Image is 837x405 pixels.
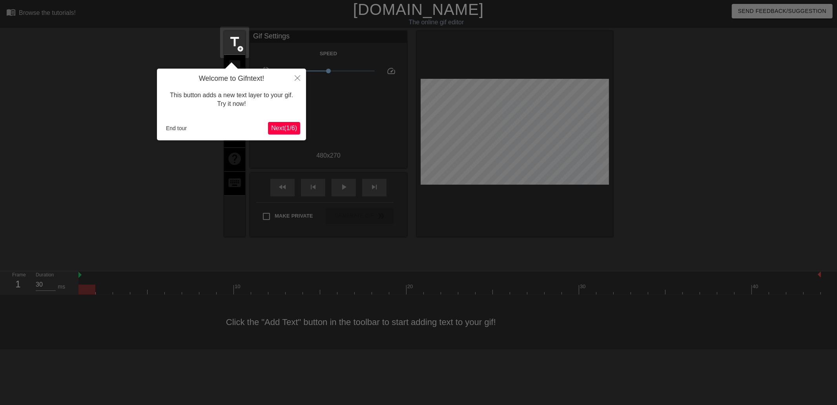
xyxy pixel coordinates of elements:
button: Close [289,69,306,87]
h4: Welcome to Gifntext! [163,74,300,83]
div: This button adds a new text layer to your gif. Try it now! [163,83,300,116]
span: Next ( 1 / 6 ) [271,125,297,131]
button: Next [268,122,300,134]
button: End tour [163,122,190,134]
